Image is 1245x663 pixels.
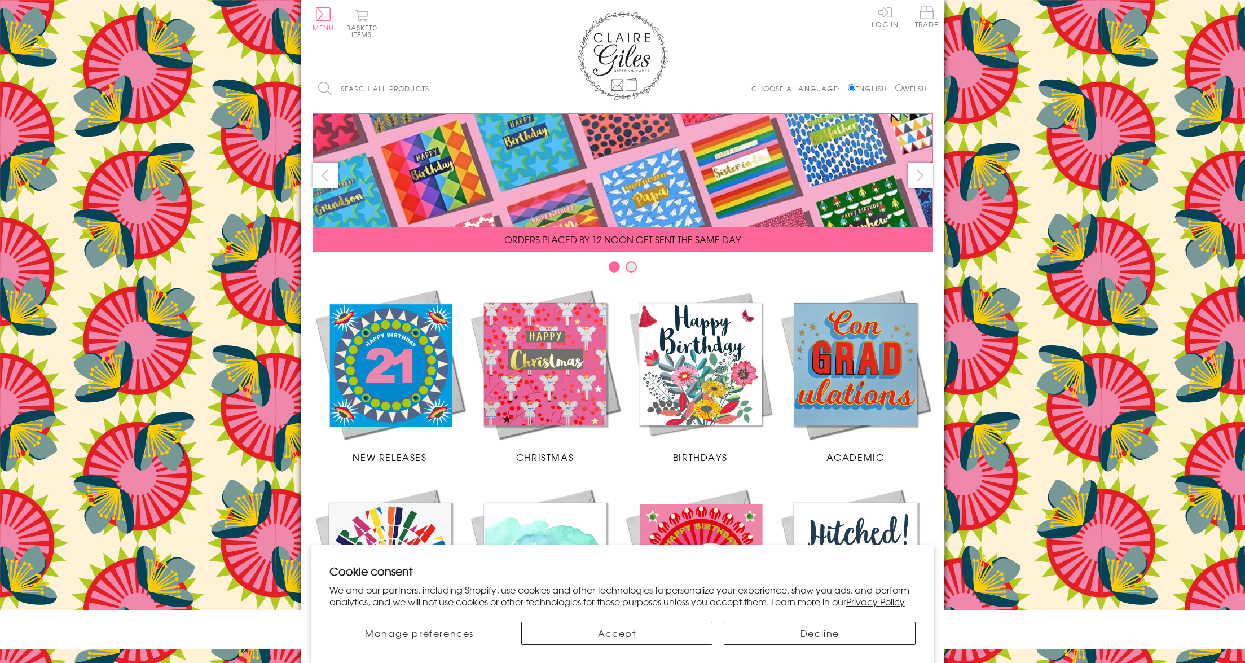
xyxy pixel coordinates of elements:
[313,287,468,464] a: New Releases
[329,622,510,645] button: Manage preferences
[504,232,741,246] span: ORDERS PLACED BY 12 NOON GET SENT THE SAME DAY
[848,84,892,94] label: English
[313,261,933,278] div: Carousel Pagination
[468,287,623,464] a: Christmas
[313,7,335,31] button: Menu
[353,450,426,464] span: New Releases
[329,563,916,579] h2: Cookie consent
[623,287,778,464] a: Birthdays
[365,626,474,640] span: Manage preferences
[848,84,855,91] input: English
[521,622,713,645] button: Accept
[313,76,510,102] input: Search all products
[778,287,933,464] a: Academic
[846,595,905,608] a: Privacy Policy
[673,450,727,464] span: Birthdays
[872,6,899,28] a: Log In
[346,9,377,38] button: Basket0 items
[609,261,620,273] button: Carousel Page 1 (Current Slide)
[329,584,916,608] p: We and our partners, including Shopify, use cookies and other technologies to personalize your ex...
[313,163,338,188] button: prev
[908,163,933,188] button: next
[895,84,927,94] label: Welsh
[915,6,939,28] span: Trade
[313,23,335,33] span: Menu
[724,622,916,645] button: Decline
[578,11,668,100] img: Claire Giles Greetings Cards
[626,261,637,273] button: Carousel Page 2
[915,6,939,30] a: Trade
[499,76,510,102] input: Search
[895,84,903,91] input: Welsh
[826,450,885,464] span: Academic
[751,84,846,94] p: Choose a language:
[516,450,574,464] span: Christmas
[351,23,377,39] span: 0 items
